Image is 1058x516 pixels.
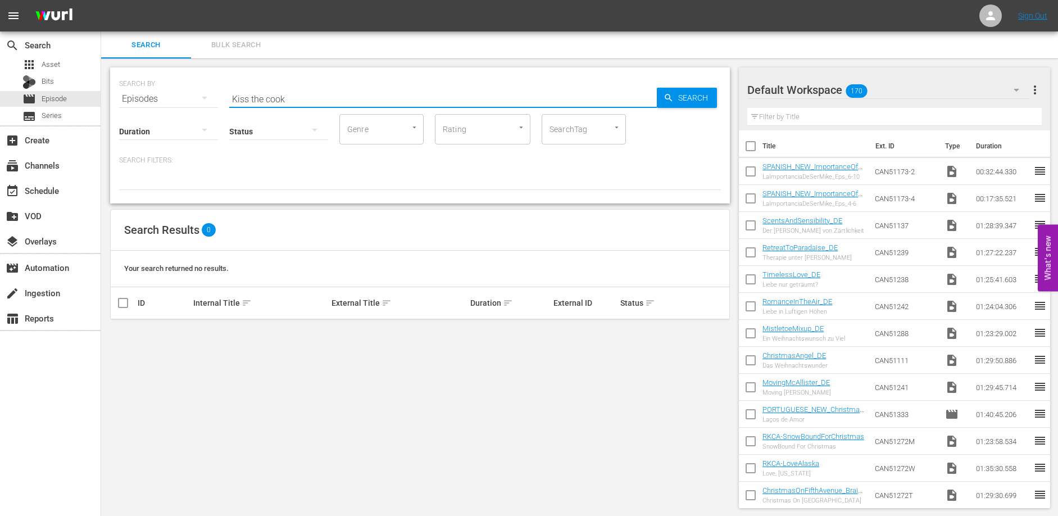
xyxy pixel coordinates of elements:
[1033,461,1047,474] span: reorder
[6,184,19,198] span: Schedule
[870,455,941,482] td: CAN51272W
[971,158,1033,185] td: 00:32:44.330
[971,185,1033,212] td: 00:17:35.521
[945,434,959,448] span: Video
[1028,83,1042,97] span: more_vert
[762,130,869,162] th: Title
[971,428,1033,455] td: 01:23:58.534
[762,281,820,288] div: Liebe nur geträumt?
[7,9,20,22] span: menu
[762,432,864,441] a: RKCA-SnowBoundForChristmas
[762,405,864,422] a: PORTUGUESE_NEW_ChristmasWreathsAndRibbons
[971,347,1033,374] td: 01:29:50.886
[762,378,830,387] a: MovingMcAllister_DE
[762,297,832,306] a: RomanceInTheAir_DE
[42,76,54,87] span: Bits
[762,486,862,503] a: ChristmasOnFifthAvenue_BrainPower
[6,261,19,275] span: Automation
[762,324,824,333] a: MistletoeMixup_DE
[1033,488,1047,501] span: reorder
[762,189,862,206] a: SPANISH_NEW_ImportanceOfBeingMike_Eps_4-6
[409,122,420,133] button: Open
[6,210,19,223] span: VOD
[657,88,717,108] button: Search
[611,122,622,133] button: Open
[193,296,329,310] div: Internal Title
[1018,11,1047,20] a: Sign Out
[6,134,19,147] span: Create
[1033,272,1047,286] span: reorder
[6,312,19,325] span: Reports
[971,266,1033,293] td: 01:25:41.603
[762,162,862,179] a: SPANISH_NEW_ImportanceOfBeingMike_Eps_6-10
[945,381,959,394] span: Video
[108,39,184,52] span: Search
[124,223,199,237] span: Search Results
[762,216,842,225] a: ScentsAndSensibility_DE
[138,298,190,307] div: ID
[870,347,941,374] td: CAN51111
[945,219,959,232] span: Video
[971,374,1033,401] td: 01:29:45.714
[945,354,959,367] span: Video
[6,39,19,52] span: Search
[870,320,941,347] td: CAN51288
[762,351,826,360] a: ChristmasAngel_DE
[6,159,19,173] span: Channels
[971,293,1033,320] td: 01:24:04.306
[971,212,1033,239] td: 01:28:39.347
[971,239,1033,266] td: 01:27:22.237
[870,293,941,320] td: CAN51242
[332,296,467,310] div: External Title
[945,461,959,475] span: Video
[870,185,941,212] td: CAN51173-4
[124,264,229,273] span: Your search returned no results.
[846,79,868,103] span: 170
[42,59,60,70] span: Asset
[242,298,252,308] span: sort
[945,273,959,286] span: Video
[674,88,717,108] span: Search
[971,482,1033,509] td: 01:29:30.699
[870,239,941,266] td: CAN51239
[1033,407,1047,420] span: reorder
[27,3,81,29] img: ans4CAIJ8jUAAAAAAAAAAAAAAAAAAAAAAAAgQb4GAAAAAAAAAAAAAAAAAAAAAAAAJMjXAAAAAAAAAAAAAAAAAAAAAAAAgAT5G...
[969,130,1037,162] th: Duration
[198,39,274,52] span: Bulk Search
[945,165,959,178] span: Video
[762,443,864,450] div: SnowBound For Christmas
[869,130,938,162] th: Ext. ID
[22,58,36,71] span: Asset
[1038,225,1058,292] button: Open Feedback Widget
[762,270,820,279] a: TimelessLove_DE
[870,482,941,509] td: CAN51272T
[1033,164,1047,178] span: reorder
[870,158,941,185] td: CAN51173-2
[1028,76,1042,103] button: more_vert
[1033,191,1047,205] span: reorder
[42,93,67,105] span: Episode
[762,227,864,234] div: Der [PERSON_NAME] von Zärtlichkeit
[762,470,819,477] div: Love, [US_STATE]
[1033,380,1047,393] span: reorder
[762,308,832,315] div: Liebe in Luftigen Höhen
[119,156,721,165] p: Search Filters:
[945,408,959,421] span: Episode
[971,320,1033,347] td: 01:23:29.002
[762,459,819,468] a: RKCA-LoveAlaska
[945,327,959,340] span: Video
[645,298,655,308] span: sort
[22,110,36,123] span: Series
[620,296,673,310] div: Status
[470,296,550,310] div: Duration
[945,488,959,502] span: Video
[870,212,941,239] td: CAN51137
[945,300,959,313] span: Video
[553,298,616,307] div: External ID
[22,75,36,89] div: Bits
[870,428,941,455] td: CAN51272M
[747,74,1030,106] div: Default Workspace
[202,223,216,237] span: 0
[762,335,845,342] div: Ein Weihnachtswunsch zu Viel
[762,173,866,180] div: LaImportanciaDeSerMike_Eps_6-10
